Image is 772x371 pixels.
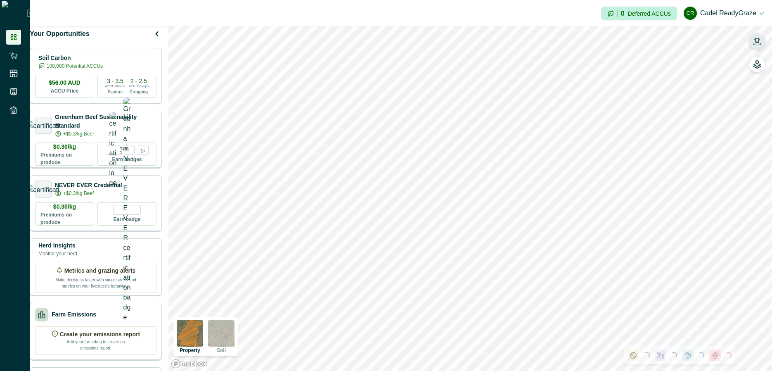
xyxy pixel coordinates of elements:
p: 0 [621,10,625,17]
p: Premiums on produce [40,211,89,226]
p: Create your emissions report [60,330,140,339]
p: 100,000 Potential ACCUs [47,62,103,70]
p: Pasture [108,89,123,95]
p: +$0.3/kg Beef [63,130,94,138]
img: Logo [2,1,27,26]
p: Farm Emissions [52,310,96,319]
p: Property [180,348,200,353]
p: Add your farm data to create an emissions report. [65,339,127,351]
p: +$0.3/kg Beef [63,190,94,197]
p: Earn badge [114,215,140,223]
p: $0.30/kg [53,143,76,151]
p: ACCUs/ha/pa [105,84,126,89]
p: 2 - 2.5 [130,78,147,84]
p: $0.30/kg [53,202,76,211]
p: NEVER EVER Credential [55,181,122,190]
p: Tier 1 [120,145,131,155]
p: Premiums on produce [40,151,89,166]
p: Soil [217,348,226,353]
p: Greenham Beef Sustainability Standard [55,113,156,130]
p: 1+ [141,147,145,153]
p: ACCU Price [51,87,78,95]
img: certification logo [27,185,60,193]
a: Mapbox logo [171,359,207,369]
p: $56.00 AUD [49,78,81,87]
img: certification logo [109,112,117,188]
p: Deferred ACCUs [628,10,671,17]
p: 3 - 3.5 [107,78,123,84]
img: certification logo [27,121,60,129]
p: Metrics and grazing alerts [64,266,136,275]
p: Earn badges [112,155,142,163]
p: Soil Carbon [38,54,103,62]
p: Your Opportunities [30,29,90,39]
p: Monitor your herd [38,250,77,257]
p: Herd Insights [38,241,77,250]
div: more credentials avaialble [138,145,149,155]
img: soil preview [208,320,234,347]
p: Cropping [130,89,148,95]
p: ACCUs/ha/pa [129,84,149,89]
button: Cadel ReadyGrazeCadel ReadyGraze [684,3,764,23]
img: property preview [177,320,203,347]
img: Greenham NEVER EVER certification badge [123,98,131,322]
p: Make decisions faster with simple alerts and metrics on your livestock’s behaviour. [54,275,137,289]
